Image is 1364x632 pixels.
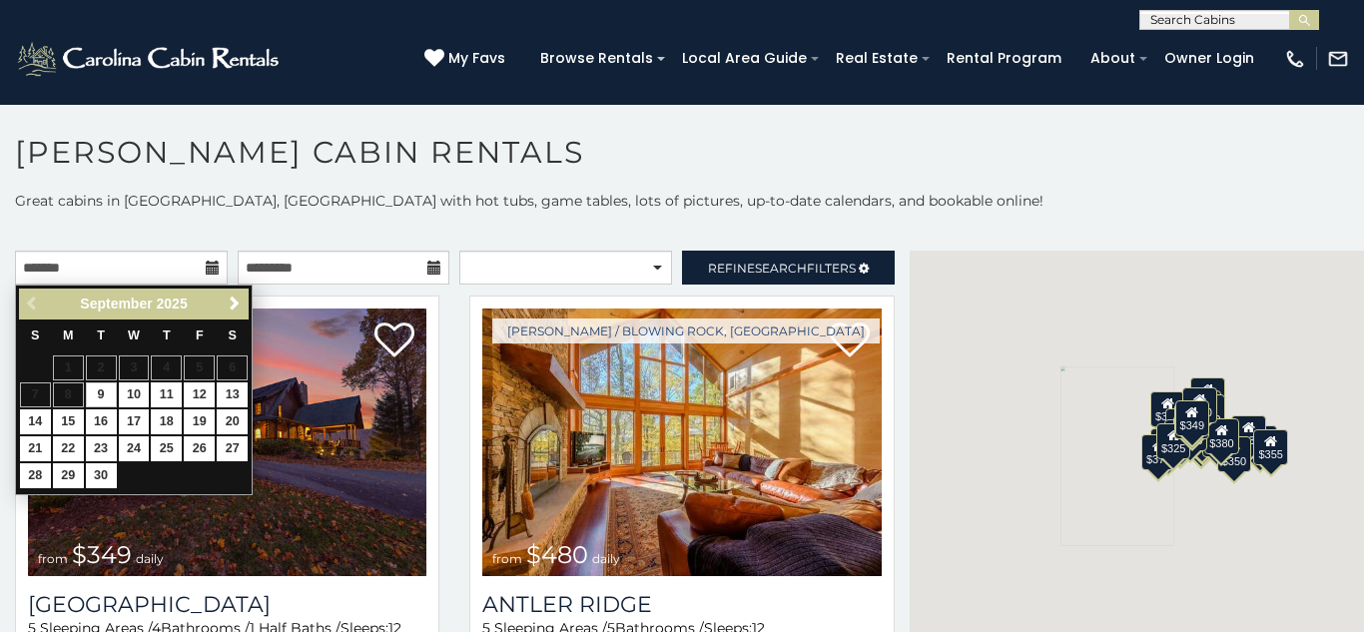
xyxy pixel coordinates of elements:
[217,436,248,461] a: 27
[28,591,426,618] a: [GEOGRAPHIC_DATA]
[482,309,881,576] img: Antler Ridge
[217,409,248,434] a: 20
[31,328,39,342] span: Sunday
[448,48,505,69] span: My Favs
[151,382,182,407] a: 11
[1284,48,1306,70] img: phone-regular-white.png
[184,382,215,407] a: 12
[97,328,105,342] span: Tuesday
[151,436,182,461] a: 25
[526,540,588,569] span: $480
[229,328,237,342] span: Saturday
[1141,433,1175,469] div: $375
[1173,415,1207,451] div: $225
[28,591,426,618] h3: Diamond Creek Lodge
[157,296,188,312] span: 2025
[86,463,117,488] a: 30
[1183,386,1217,422] div: $320
[15,39,285,79] img: White-1-2.png
[672,43,817,74] a: Local Area Guide
[53,463,84,488] a: 29
[826,43,928,74] a: Real Estate
[53,436,84,461] a: 22
[482,591,881,618] a: Antler Ridge
[1254,429,1288,465] div: $355
[424,48,510,70] a: My Favs
[128,328,140,342] span: Wednesday
[374,320,414,362] a: Add to favorites
[1175,400,1209,436] div: $349
[1154,43,1264,74] a: Owner Login
[530,43,663,74] a: Browse Rentals
[151,409,182,434] a: 18
[1156,422,1190,458] div: $325
[196,328,204,342] span: Friday
[136,551,164,566] span: daily
[222,292,247,316] a: Next
[1175,403,1209,439] div: $210
[163,328,171,342] span: Thursday
[592,551,620,566] span: daily
[755,261,807,276] span: Search
[1231,415,1265,451] div: $930
[682,251,895,285] a: RefineSearchFilters
[119,382,150,407] a: 10
[227,296,243,312] span: Next
[1327,48,1349,70] img: mail-regular-white.png
[937,43,1071,74] a: Rental Program
[482,309,881,576] a: Antler Ridge from $480 daily
[708,261,856,276] span: Refine Filters
[38,551,68,566] span: from
[20,436,51,461] a: 21
[1080,43,1145,74] a: About
[217,382,248,407] a: 13
[184,409,215,434] a: 19
[184,436,215,461] a: 26
[492,551,522,566] span: from
[53,409,84,434] a: 15
[86,409,117,434] a: 16
[1205,417,1239,453] div: $380
[492,318,880,343] a: [PERSON_NAME] / Blowing Rock, [GEOGRAPHIC_DATA]
[80,296,152,312] span: September
[86,382,117,407] a: 9
[1191,376,1225,412] div: $525
[86,436,117,461] a: 23
[1217,436,1251,472] div: $350
[119,409,150,434] a: 17
[20,463,51,488] a: 28
[63,328,74,342] span: Monday
[1150,390,1184,426] div: $305
[119,436,150,461] a: 24
[72,540,132,569] span: $349
[20,409,51,434] a: 14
